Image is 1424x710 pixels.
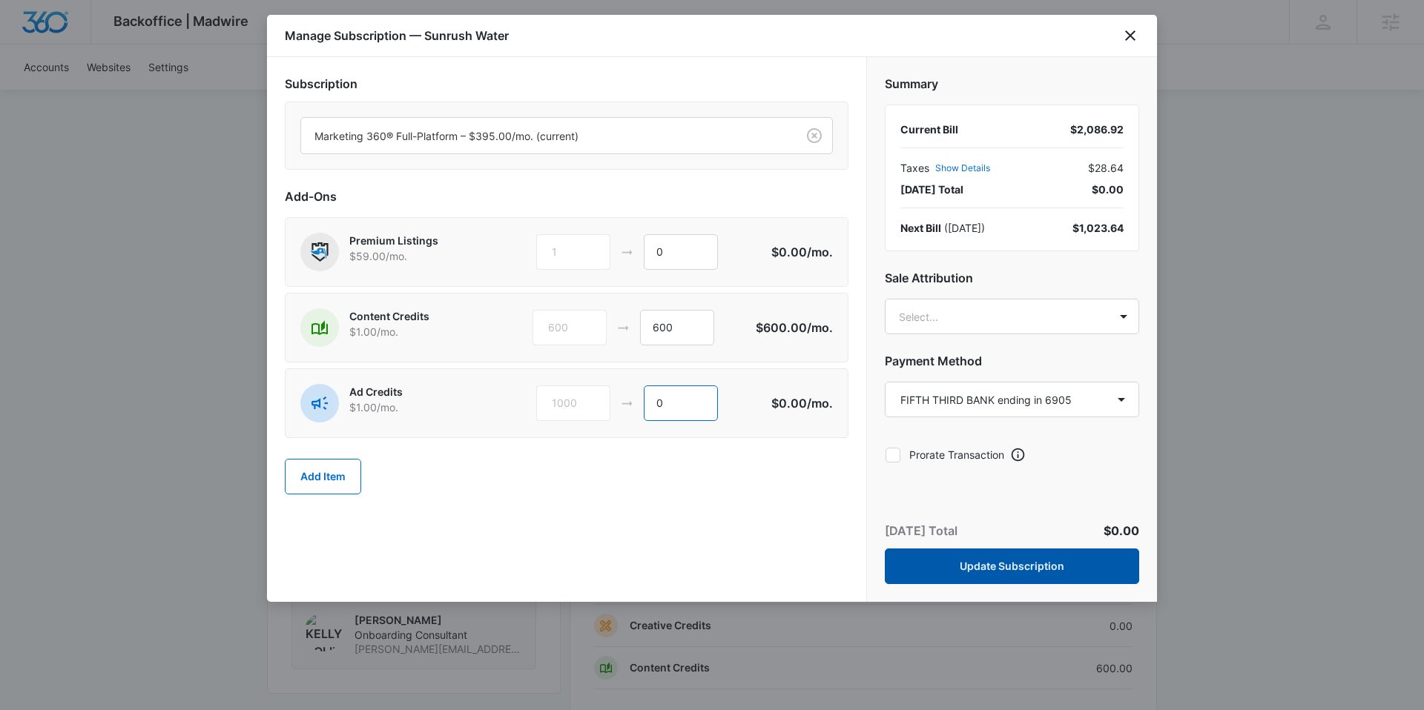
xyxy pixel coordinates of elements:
[40,86,52,98] img: tab_domain_overview_orange.svg
[935,164,990,173] button: Show Details
[885,75,1139,93] h2: Summary
[885,447,1004,462] label: Prorate Transaction
[885,548,1139,584] button: Update Subscription
[900,222,941,234] span: Next Bill
[885,352,1139,370] h2: Payment Method
[314,128,317,144] input: Subscription
[1092,182,1124,197] span: $0.00
[56,87,133,97] div: Domain Overview
[349,324,479,339] p: $1.00 /mo.
[802,124,826,147] button: Clear
[164,87,250,97] div: Keywords by Traffic
[1104,523,1139,538] span: $0.00
[807,396,833,411] span: /mo.
[900,182,963,197] span: [DATE] Total
[349,248,479,264] p: $59.00 /mo.
[285,459,361,494] button: Add Item
[39,39,163,50] div: Domain: [DOMAIN_NAME]
[885,269,1139,287] h2: Sale Attribution
[900,160,929,176] span: Taxes
[756,319,833,336] p: $600.00
[349,399,479,415] p: $1.00 /mo.
[285,75,848,93] h2: Subscription
[349,233,479,248] p: Premium Listings
[349,308,479,324] p: Content Credits
[644,234,718,270] input: 1
[640,310,714,345] input: 1
[900,123,958,136] span: Current Bill
[24,24,36,36] img: logo_orange.svg
[1121,27,1139,44] button: close
[148,86,159,98] img: tab_keywords_by_traffic_grey.svg
[900,220,985,236] div: ( [DATE] )
[285,188,848,205] h2: Add-Ons
[349,384,479,399] p: Ad Credits
[1070,122,1124,137] div: $2,086.92
[807,245,833,259] span: /mo.
[644,385,718,421] input: 1
[807,320,833,335] span: /mo.
[1072,220,1124,236] div: $1,023.64
[885,522,957,540] p: [DATE] Total
[24,39,36,50] img: website_grey.svg
[42,24,73,36] div: v 4.0.25
[763,243,833,261] p: $0.00
[763,394,833,412] p: $0.00
[285,27,509,44] h1: Manage Subscription — Sunrush Water
[1088,160,1124,176] span: $28.64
